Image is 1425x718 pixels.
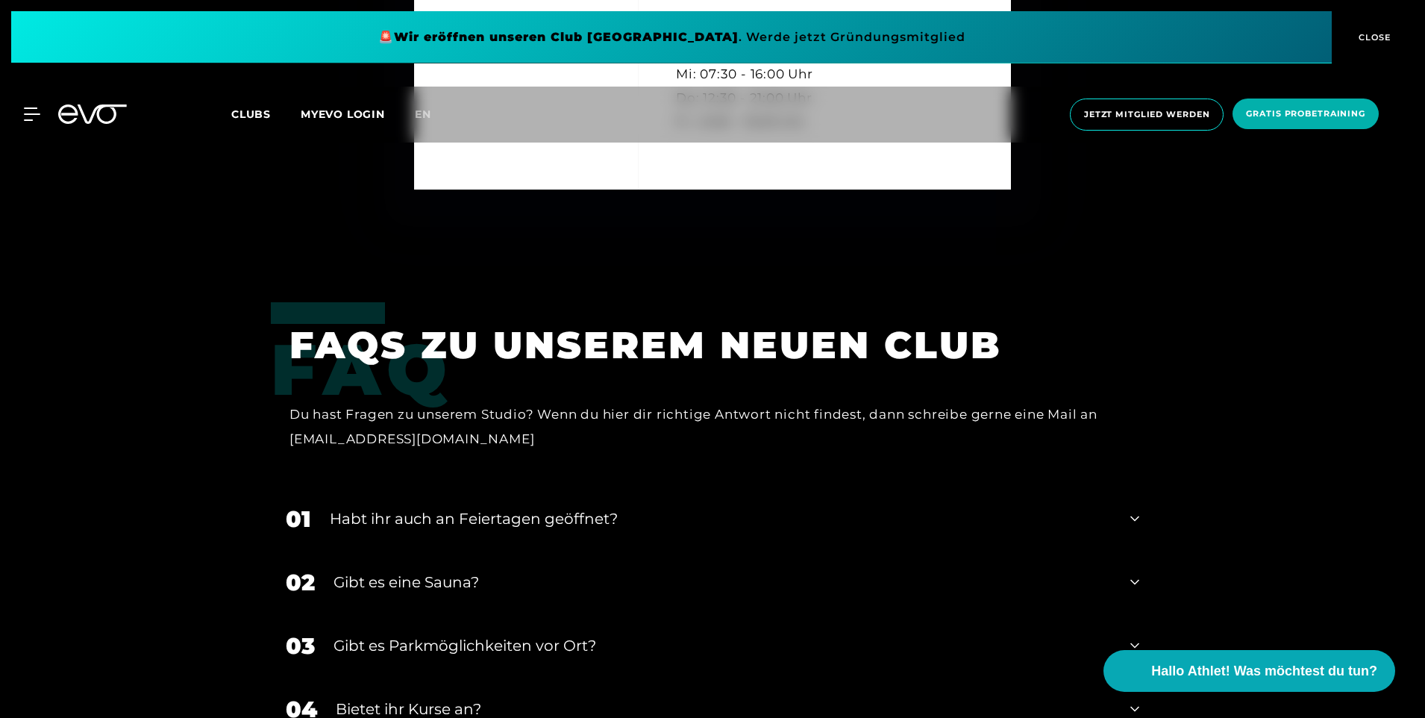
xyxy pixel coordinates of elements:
[289,321,1117,369] h1: FAQS ZU UNSEREM NEUEN CLUB
[333,571,1112,593] div: Gibt es eine Sauna?
[1103,650,1395,692] button: Hallo Athlet! Was möchtest du tun?
[286,502,311,536] div: 01
[1151,661,1377,681] span: Hallo Athlet! Was möchtest du tun?
[1228,99,1383,131] a: Gratis Probetraining
[231,107,301,121] a: Clubs
[333,634,1112,657] div: Gibt es Parkmöglichkeiten vor Ort?
[1065,99,1228,131] a: Jetzt Mitglied werden
[286,629,315,663] div: 03
[1084,108,1209,121] span: Jetzt Mitglied werden
[330,508,1112,530] div: Habt ihr auch an Feiertagen geöffnet?
[415,107,431,121] span: en
[301,107,385,121] a: MYEVO LOGIN
[1332,11,1414,63] button: CLOSE
[1355,31,1391,44] span: CLOSE
[1246,107,1365,120] span: Gratis Probetraining
[286,566,315,599] div: 02
[289,402,1117,451] div: Du hast Fragen zu unserem Studio? Wenn du hier dir richtige Antwort nicht findest, dann schreibe ...
[231,107,271,121] span: Clubs
[415,106,449,123] a: en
